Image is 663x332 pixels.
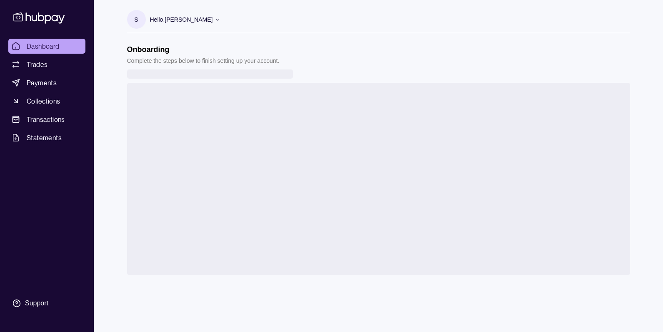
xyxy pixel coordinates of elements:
a: Trades [8,57,85,72]
a: Collections [8,94,85,109]
span: Trades [27,59,48,69]
h1: Onboarding [127,45,280,54]
a: Payments [8,75,85,90]
span: Collections [27,96,60,106]
p: Complete the steps below to finish setting up your account. [127,56,280,65]
p: Hello, [PERSON_NAME] [150,15,213,24]
span: Dashboard [27,41,60,51]
a: Dashboard [8,39,85,54]
span: Transactions [27,114,65,124]
a: Support [8,295,85,312]
span: Statements [27,133,62,143]
a: Transactions [8,112,85,127]
div: Support [25,299,48,308]
a: Statements [8,130,85,145]
span: Payments [27,78,57,88]
p: S [134,15,138,24]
